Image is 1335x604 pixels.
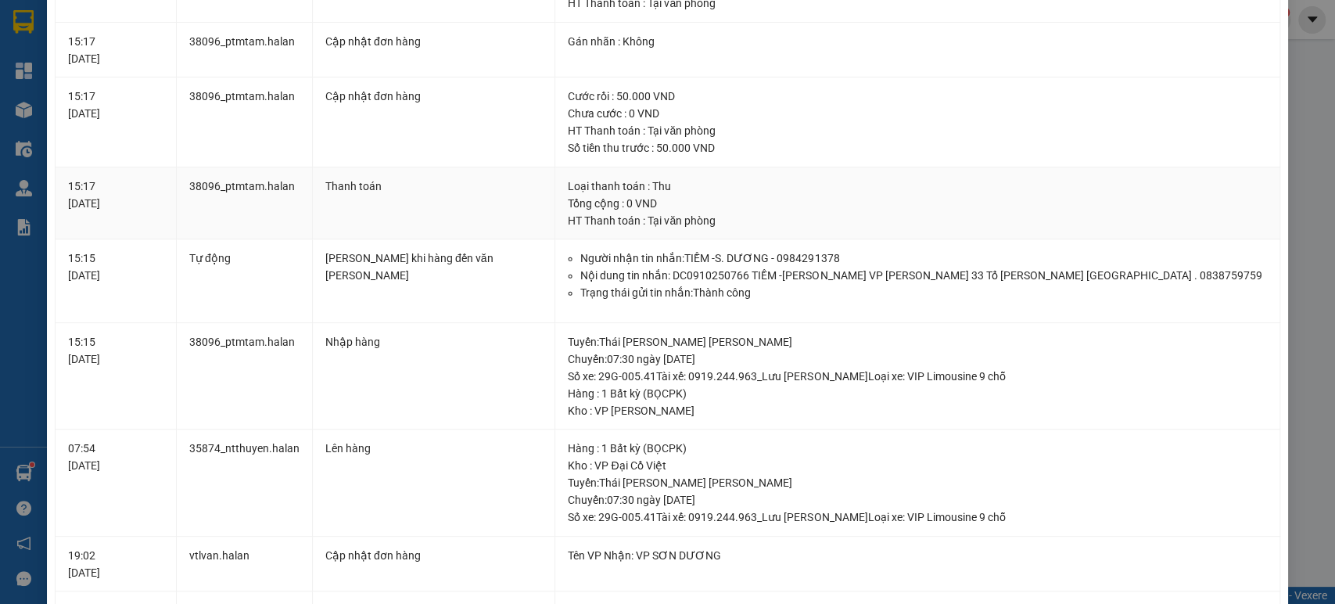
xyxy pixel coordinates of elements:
[325,547,542,564] div: Cập nhật đơn hàng
[325,250,542,284] div: [PERSON_NAME] khi hàng đến văn [PERSON_NAME]
[177,537,313,592] td: vtlvan.halan
[580,267,1267,284] li: Nội dung tin nhắn: DC0910250766 TIỀM -[PERSON_NAME] VP [PERSON_NAME] 33 Tổ [PERSON_NAME] [GEOGRAP...
[568,385,1267,402] div: Hàng : 1 Bất kỳ (BỌCPK)
[580,250,1267,267] li: Người nhận tin nhắn: TIỀM -S. DƯƠNG - 0984291378
[325,333,542,351] div: Nhập hàng
[68,440,163,474] div: 07:54 [DATE]
[568,33,1267,50] div: Gán nhãn : Không
[568,474,1267,526] div: Tuyến : Thái [PERSON_NAME] [PERSON_NAME] Chuyến: 07:30 ngày [DATE] Số xe: 29G-005.41 Tài xế: 0919...
[325,33,542,50] div: Cập nhật đơn hàng
[177,323,313,430] td: 38096_ptmtam.halan
[568,122,1267,139] div: HT Thanh toán : Tại văn phòng
[68,547,163,581] div: 19:02 [DATE]
[580,284,1267,301] li: Trạng thái gửi tin nhắn: Thành công
[177,430,313,537] td: 35874_ntthuyen.halan
[568,457,1267,474] div: Kho : VP Đại Cồ Việt
[177,167,313,240] td: 38096_ptmtam.halan
[568,195,1267,212] div: Tổng cộng : 0 VND
[68,178,163,212] div: 15:17 [DATE]
[68,88,163,122] div: 15:17 [DATE]
[325,440,542,457] div: Lên hàng
[568,212,1267,229] div: HT Thanh toán : Tại văn phòng
[568,440,1267,457] div: Hàng : 1 Bất kỳ (BỌCPK)
[68,250,163,284] div: 15:15 [DATE]
[568,402,1267,419] div: Kho : VP [PERSON_NAME]
[568,547,1267,564] div: Tên VP Nhận: VP SƠN DƯƠNG
[68,333,163,368] div: 15:15 [DATE]
[568,88,1267,105] div: Cước rồi : 50.000 VND
[177,77,313,167] td: 38096_ptmtam.halan
[568,139,1267,156] div: Số tiền thu trước : 50.000 VND
[568,333,1267,385] div: Tuyến : Thái [PERSON_NAME] [PERSON_NAME] Chuyến: 07:30 ngày [DATE] Số xe: 29G-005.41 Tài xế: 0919...
[568,178,1267,195] div: Loại thanh toán : Thu
[177,239,313,323] td: Tự động
[68,33,163,67] div: 15:17 [DATE]
[177,23,313,78] td: 38096_ptmtam.halan
[325,178,542,195] div: Thanh toán
[568,105,1267,122] div: Chưa cước : 0 VND
[325,88,542,105] div: Cập nhật đơn hàng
